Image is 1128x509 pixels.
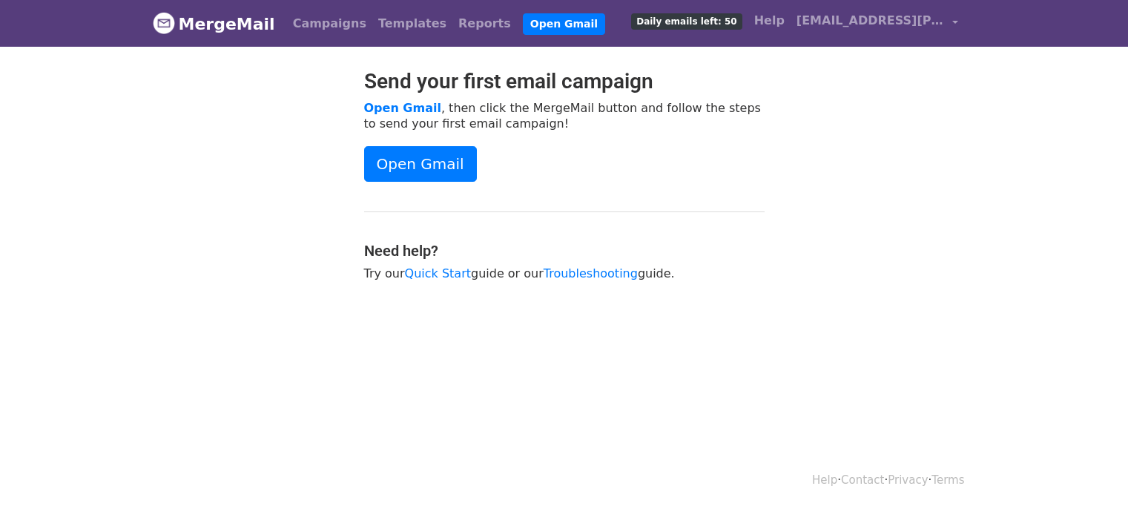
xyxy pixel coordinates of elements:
[791,6,964,41] a: [EMAIL_ADDRESS][PERSON_NAME][DOMAIN_NAME]
[841,473,884,487] a: Contact
[452,9,517,39] a: Reports
[888,473,928,487] a: Privacy
[544,266,638,280] a: Troubleshooting
[631,13,742,30] span: Daily emails left: 50
[153,12,175,34] img: MergeMail logo
[364,266,765,281] p: Try our guide or our guide.
[364,101,441,115] a: Open Gmail
[796,12,945,30] span: [EMAIL_ADDRESS][PERSON_NAME][DOMAIN_NAME]
[523,13,605,35] a: Open Gmail
[372,9,452,39] a: Templates
[287,9,372,39] a: Campaigns
[364,242,765,260] h4: Need help?
[748,6,791,36] a: Help
[364,100,765,131] p: , then click the MergeMail button and follow the steps to send your first email campaign!
[931,473,964,487] a: Terms
[812,473,837,487] a: Help
[405,266,471,280] a: Quick Start
[364,146,477,182] a: Open Gmail
[364,69,765,94] h2: Send your first email campaign
[625,6,748,36] a: Daily emails left: 50
[153,8,275,39] a: MergeMail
